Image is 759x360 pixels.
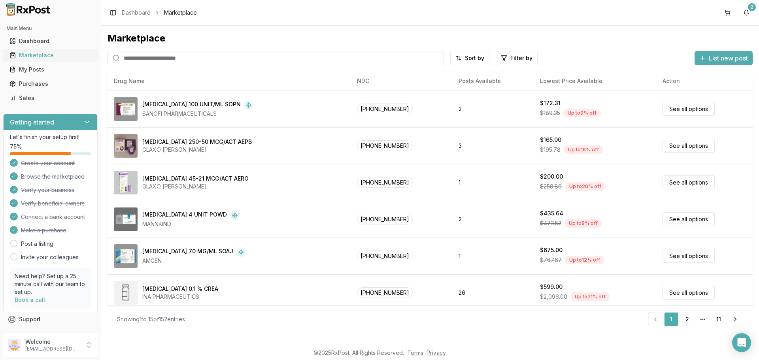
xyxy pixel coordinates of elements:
[114,281,138,305] img: Amcinonide 0.1 % CREA
[142,183,249,190] div: GLAXO [PERSON_NAME]
[15,272,86,296] p: Need help? Set up a 25 minute call with our team to set up.
[540,173,563,181] div: $200.00
[663,212,715,226] a: See all options
[357,214,413,224] span: [PHONE_NUMBER]
[9,80,91,88] div: Purchases
[142,257,246,265] div: AMGEN
[122,9,151,17] a: Dashboard
[570,292,610,301] div: Up to 71 % off
[663,175,715,189] a: See all options
[534,72,656,90] th: Lowest Price Available
[565,219,602,228] div: Up to 8 % off
[114,97,138,121] img: Admelog SoloStar 100 UNIT/ML SOPN
[680,312,694,326] a: 2
[6,25,94,32] h2: Main Menu
[21,159,75,167] span: Create your account
[663,286,715,300] a: See all options
[540,146,561,154] span: $195.78
[21,253,79,261] a: Invite your colleagues
[357,104,413,114] span: [PHONE_NUMBER]
[3,35,98,47] button: Dashboard
[564,145,603,154] div: Up to 16 % off
[114,171,138,194] img: Advair HFA 45-21 MCG/ACT AERO
[740,6,753,19] button: 2
[563,109,601,117] div: Up to 9 % off
[351,72,452,90] th: NDC
[21,173,85,181] span: Browse the marketplace
[3,3,54,16] img: RxPost Logo
[465,54,484,62] span: Sort by
[540,293,567,301] span: $2,096.00
[9,94,91,102] div: Sales
[114,207,138,231] img: Afrezza 4 UNIT POWD
[142,211,227,220] div: [MEDICAL_DATA] 4 UNIT POWD
[540,109,560,117] span: $189.35
[9,51,91,59] div: Marketplace
[3,312,98,326] button: Support
[6,48,94,62] a: Marketplace
[21,200,85,207] span: Verify beneficial owners
[709,53,748,63] span: List new post
[15,296,45,303] a: Book a call
[25,338,80,346] p: Welcome
[540,246,563,254] div: $675.00
[142,175,249,183] div: [MEDICAL_DATA] 45-21 MCG/ACT AERO
[142,293,218,301] div: INA PHARMACEUTICS
[452,274,534,311] td: 26
[9,66,91,74] div: My Posts
[510,54,532,62] span: Filter by
[114,244,138,268] img: Aimovig 70 MG/ML SOAJ
[452,237,534,274] td: 1
[452,201,534,237] td: 2
[10,133,91,141] p: Let's finish your setup first!
[8,339,21,351] img: User avatar
[540,136,561,144] div: $165.00
[142,110,253,118] div: SANOFI PHARMACEUTICALS
[452,90,534,127] td: 2
[540,256,562,264] span: $767.67
[695,55,753,63] a: List new post
[496,51,538,65] button: Filter by
[6,77,94,91] a: Purchases
[427,349,446,356] a: Privacy
[142,247,233,257] div: [MEDICAL_DATA] 70 MG/ML SOAJ
[142,220,240,228] div: MANNKIND
[3,63,98,76] button: My Posts
[663,249,715,263] a: See all options
[407,349,423,356] a: Terms
[727,312,743,326] a: Go to next page
[732,333,751,352] div: Open Intercom Messenger
[452,72,534,90] th: Posts Available
[695,51,753,65] button: List new post
[122,9,197,17] nav: breadcrumb
[142,285,218,293] div: [MEDICAL_DATA] 0.1 % CREA
[357,140,413,151] span: [PHONE_NUMBER]
[540,283,563,291] div: $599.00
[142,146,252,154] div: GLAXO [PERSON_NAME]
[21,213,85,221] span: Connect a bank account
[142,100,241,110] div: [MEDICAL_DATA] 100 UNIT/ML SOPN
[540,99,561,107] div: $172.31
[450,51,489,65] button: Sort by
[6,62,94,77] a: My Posts
[10,117,54,127] h3: Getting started
[9,37,91,45] div: Dashboard
[3,77,98,90] button: Purchases
[540,183,562,190] span: $250.80
[712,312,726,326] a: 11
[117,315,185,323] div: Showing 1 to 15 of 152 entries
[656,72,753,90] th: Action
[357,287,413,298] span: [PHONE_NUMBER]
[108,32,753,45] div: Marketplace
[6,91,94,105] a: Sales
[565,182,606,191] div: Up to 20 % off
[3,49,98,62] button: Marketplace
[663,139,715,153] a: See all options
[142,138,252,146] div: [MEDICAL_DATA] 250-50 MCG/ACT AEPB
[3,92,98,104] button: Sales
[21,240,53,248] a: Post a listing
[452,127,534,164] td: 3
[664,312,678,326] a: 1
[19,330,46,337] span: Feedback
[108,72,351,90] th: Drug Name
